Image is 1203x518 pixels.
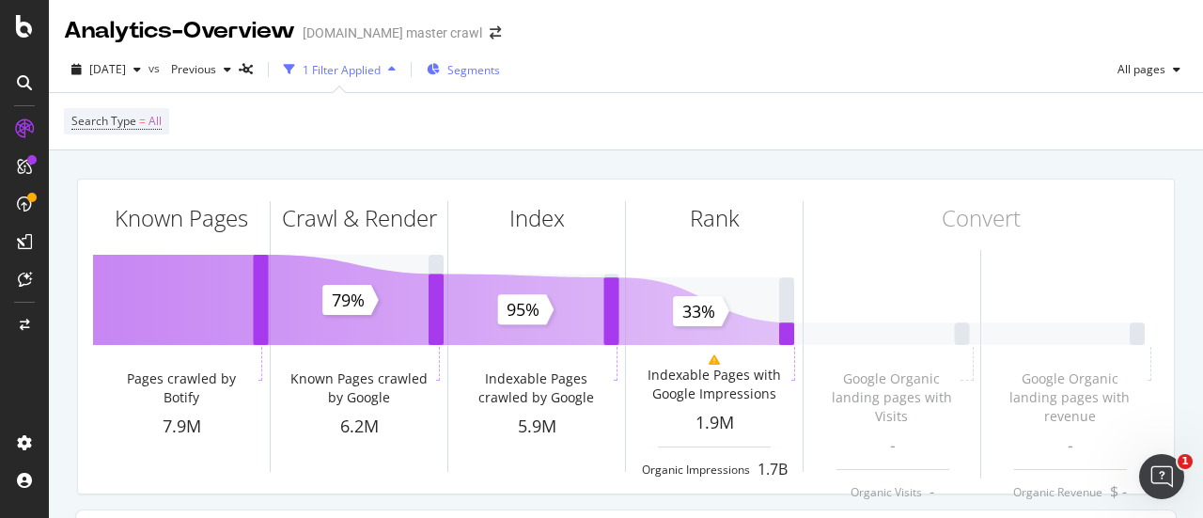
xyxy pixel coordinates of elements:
button: 1 Filter Applied [276,55,403,85]
div: Indexable Pages crawled by Google [462,369,610,407]
span: Search Type [71,113,136,129]
button: All pages [1110,55,1188,85]
div: Known Pages crawled by Google [285,369,432,407]
div: Known Pages [115,202,248,234]
span: All pages [1110,61,1165,77]
span: Previous [164,61,216,77]
div: 1 Filter Applied [303,62,381,78]
div: 5.9M [448,415,625,439]
span: All [148,108,162,134]
div: Organic Impressions [642,462,750,478]
button: Previous [164,55,239,85]
button: Segments [419,55,508,85]
div: [DOMAIN_NAME] master crawl [303,24,482,42]
span: vs [148,60,164,76]
span: 1 [1178,454,1193,469]
span: Segments [447,62,500,78]
div: Rank [690,202,740,234]
span: 2025 Oct. 6th [89,61,126,77]
div: arrow-right-arrow-left [490,26,501,39]
div: 7.9M [93,415,270,439]
div: 6.2M [271,415,447,439]
button: [DATE] [64,55,148,85]
iframe: Intercom live chat [1139,454,1184,499]
div: Crawl & Render [282,202,437,234]
div: Pages crawled by Botify [107,369,255,407]
div: 1.9M [626,411,803,435]
span: = [139,113,146,129]
div: Index [509,202,565,234]
div: 1.7B [758,459,788,480]
div: Analytics - Overview [64,15,295,47]
div: Indexable Pages with Google Impressions [640,366,788,403]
